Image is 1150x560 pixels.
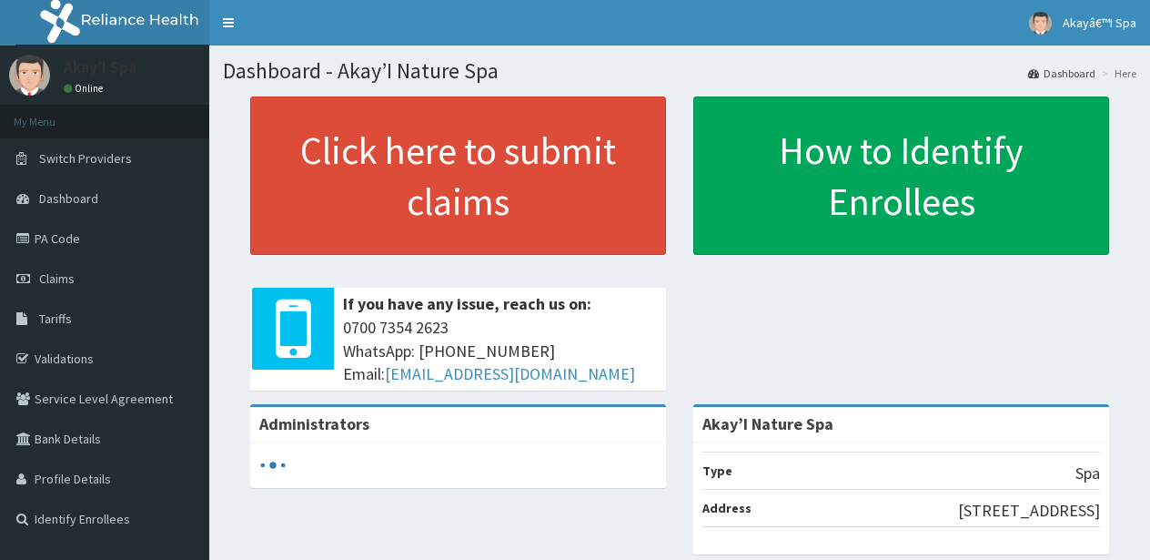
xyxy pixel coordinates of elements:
strong: Akay’I Nature Spa [702,413,833,434]
span: Switch Providers [39,150,132,167]
a: Dashboard [1028,66,1095,81]
svg: audio-loading [259,452,287,479]
p: Akay’I Spa [64,59,136,76]
a: Click here to submit claims [250,97,666,255]
span: Akayâ€™I Spa [1063,15,1136,31]
a: [EMAIL_ADDRESS][DOMAIN_NAME] [385,363,635,384]
b: Administrators [259,413,369,434]
b: Address [702,500,752,516]
span: 0700 7354 2623 WhatsApp: [PHONE_NUMBER] Email: [343,316,657,386]
b: Type [702,463,732,479]
a: How to Identify Enrollees [693,97,1109,255]
img: User Image [9,55,50,96]
span: Dashboard [39,190,98,207]
h1: Dashboard - Akay’I Nature Spa [223,59,1136,83]
b: If you have any issue, reach us on: [343,293,591,314]
a: Online [64,82,107,95]
img: User Image [1029,12,1052,35]
p: [STREET_ADDRESS] [958,499,1100,523]
span: Tariffs [39,311,72,327]
li: Here [1097,66,1136,81]
span: Claims [39,270,75,287]
p: Spa [1075,462,1100,485]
